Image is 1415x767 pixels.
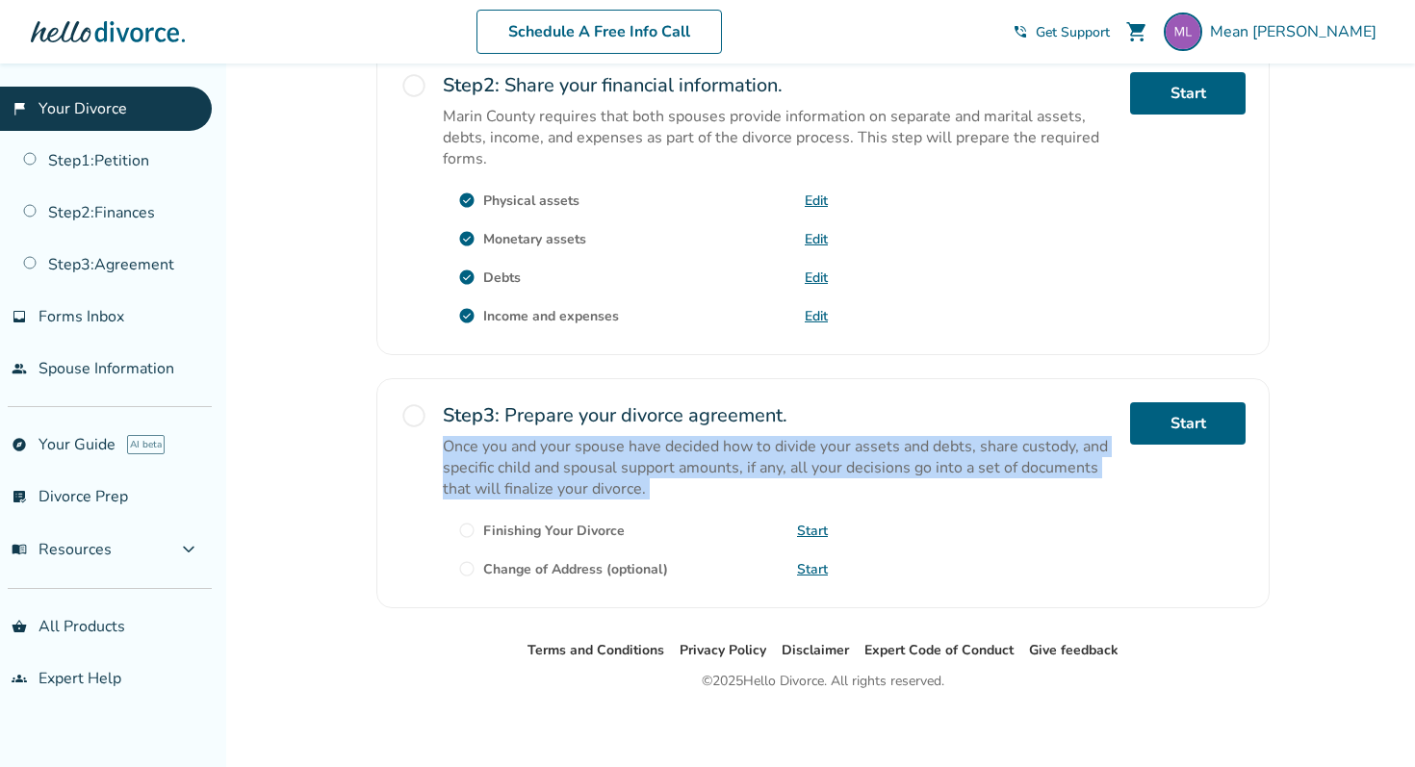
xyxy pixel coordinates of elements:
a: Edit [805,192,828,210]
span: Resources [12,539,112,560]
span: shopping_cart [1125,20,1148,43]
div: Change of Address (optional) [483,560,668,578]
a: Privacy Policy [680,641,766,659]
div: Monetary assets [483,230,586,248]
strong: Step 3 : [443,402,500,428]
a: Schedule A Free Info Call [476,10,722,54]
span: shopping_basket [12,619,27,634]
strong: Step 2 : [443,72,500,98]
span: Forms Inbox [39,306,124,327]
a: Start [797,522,828,540]
span: inbox [12,309,27,324]
p: Marin County requires that both spouses provide information on separate and marital assets, debts... [443,106,1115,169]
span: AI beta [127,435,165,454]
span: check_circle [458,230,476,247]
span: check_circle [458,192,476,209]
div: Debts [483,268,521,287]
span: radio_button_unchecked [458,560,476,577]
span: radio_button_unchecked [400,72,427,99]
div: Physical assets [483,192,579,210]
a: phone_in_talkGet Support [1013,23,1110,41]
h2: Share your financial information. [443,72,1115,98]
span: explore [12,437,27,452]
div: Income and expenses [483,307,619,325]
span: expand_more [177,538,200,561]
span: check_circle [458,307,476,324]
span: menu_book [12,542,27,557]
span: groups [12,671,27,686]
img: meancl@hotmail.com [1164,13,1202,51]
li: Give feedback [1029,639,1119,662]
iframe: Chat Widget [1319,675,1415,767]
span: radio_button_unchecked [400,402,427,429]
span: phone_in_talk [1013,24,1028,39]
span: people [12,361,27,376]
p: Once you and your spouse have decided how to divide your assets and debts, share custody, and spe... [443,436,1115,499]
span: list_alt_check [12,489,27,504]
a: Terms and Conditions [527,641,664,659]
a: Edit [805,307,828,325]
h2: Prepare your divorce agreement. [443,402,1115,428]
a: Edit [805,268,828,287]
span: flag_2 [12,101,27,116]
span: Mean [PERSON_NAME] [1210,21,1384,42]
a: Expert Code of Conduct [864,641,1014,659]
div: Finishing Your Divorce [483,522,625,540]
a: Start [1130,402,1246,445]
li: Disclaimer [782,639,849,662]
a: Start [1130,72,1246,115]
span: Get Support [1036,23,1110,41]
span: check_circle [458,268,476,286]
a: Edit [805,230,828,248]
span: radio_button_unchecked [458,522,476,539]
a: Start [797,560,828,578]
div: © 2025 Hello Divorce. All rights reserved. [702,670,944,693]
